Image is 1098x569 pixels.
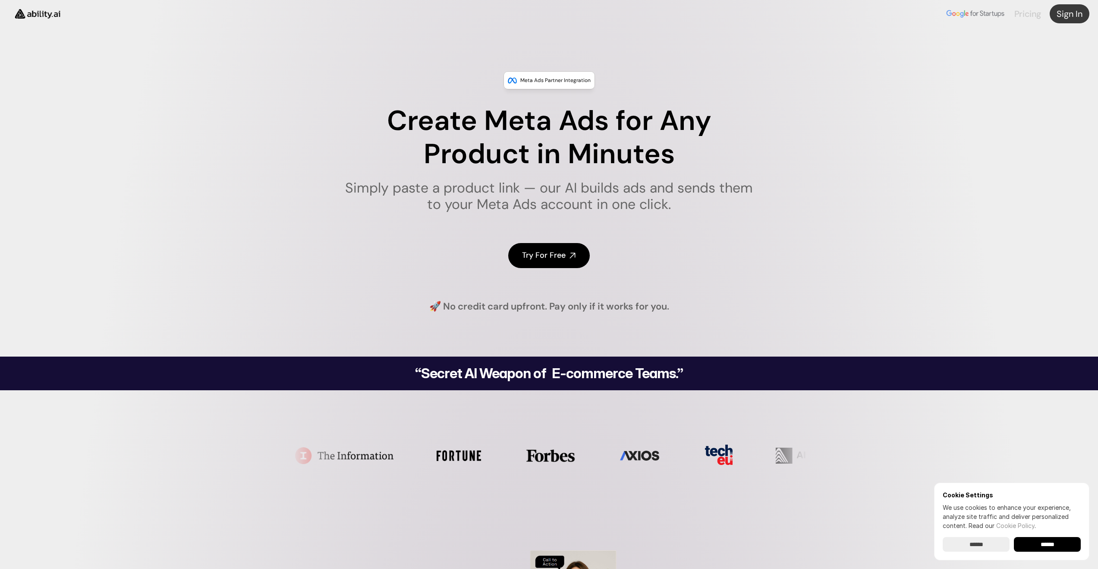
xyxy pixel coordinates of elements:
[969,522,1036,529] span: Read our .
[1057,8,1082,20] h4: Sign In
[340,180,758,213] h1: Simply paste a product link — our AI builds ads and sends them to your Meta Ads account in one cl...
[520,76,591,85] p: Meta Ads Partner Integration
[522,250,566,261] h4: Try For Free
[1014,8,1041,19] a: Pricing
[943,503,1081,530] p: We use cookies to enhance your experience, analyze site traffic and deliver personalized content.
[996,522,1035,529] a: Cookie Policy
[508,243,590,268] a: Try For Free
[943,491,1081,499] h6: Cookie Settings
[429,300,669,313] h4: 🚀 No credit card upfront. Pay only if it works for you.
[393,367,705,380] h2: “Secret AI Weapon of E-commerce Teams.”
[1050,4,1089,23] a: Sign In
[340,104,758,171] h1: Create Meta Ads for Any Product in Minutes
